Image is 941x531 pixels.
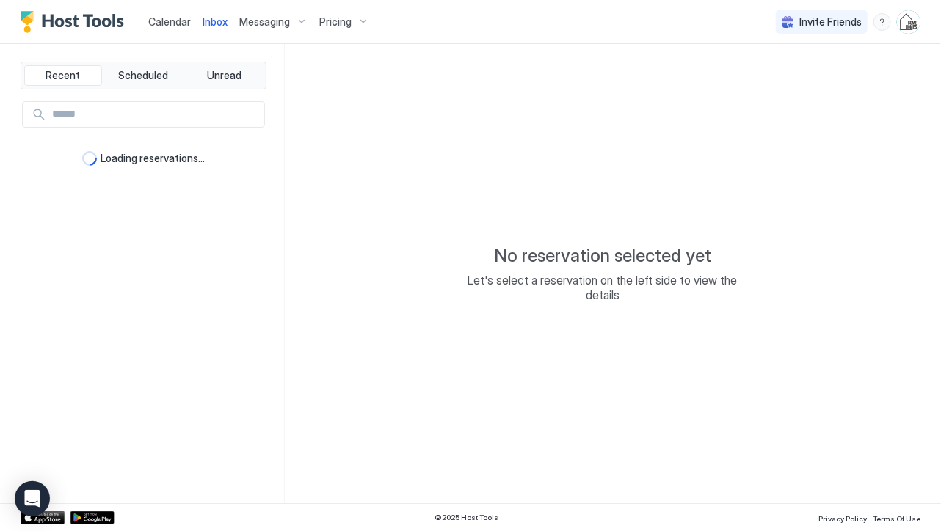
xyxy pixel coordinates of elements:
[207,69,241,82] span: Unread
[494,245,711,267] span: No reservation selected yet
[873,514,920,523] span: Terms Of Use
[818,514,867,523] span: Privacy Policy
[456,273,749,302] span: Let's select a reservation on the left side to view the details
[101,152,206,165] span: Loading reservations...
[873,510,920,525] a: Terms Of Use
[897,10,920,34] div: User profile
[799,15,862,29] span: Invite Friends
[119,69,169,82] span: Scheduled
[46,69,80,82] span: Recent
[21,62,266,89] div: tab-group
[319,15,352,29] span: Pricing
[203,14,228,29] a: Inbox
[873,13,891,31] div: menu
[239,15,290,29] span: Messaging
[46,102,264,127] input: Input Field
[105,65,183,86] button: Scheduled
[21,11,131,33] a: Host Tools Logo
[818,510,867,525] a: Privacy Policy
[15,481,50,516] div: Open Intercom Messenger
[203,15,228,28] span: Inbox
[82,151,97,166] div: loading
[70,511,115,524] a: Google Play Store
[148,15,191,28] span: Calendar
[435,513,498,522] span: © 2025 Host Tools
[185,65,263,86] button: Unread
[24,65,102,86] button: Recent
[21,511,65,524] a: App Store
[148,14,191,29] a: Calendar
